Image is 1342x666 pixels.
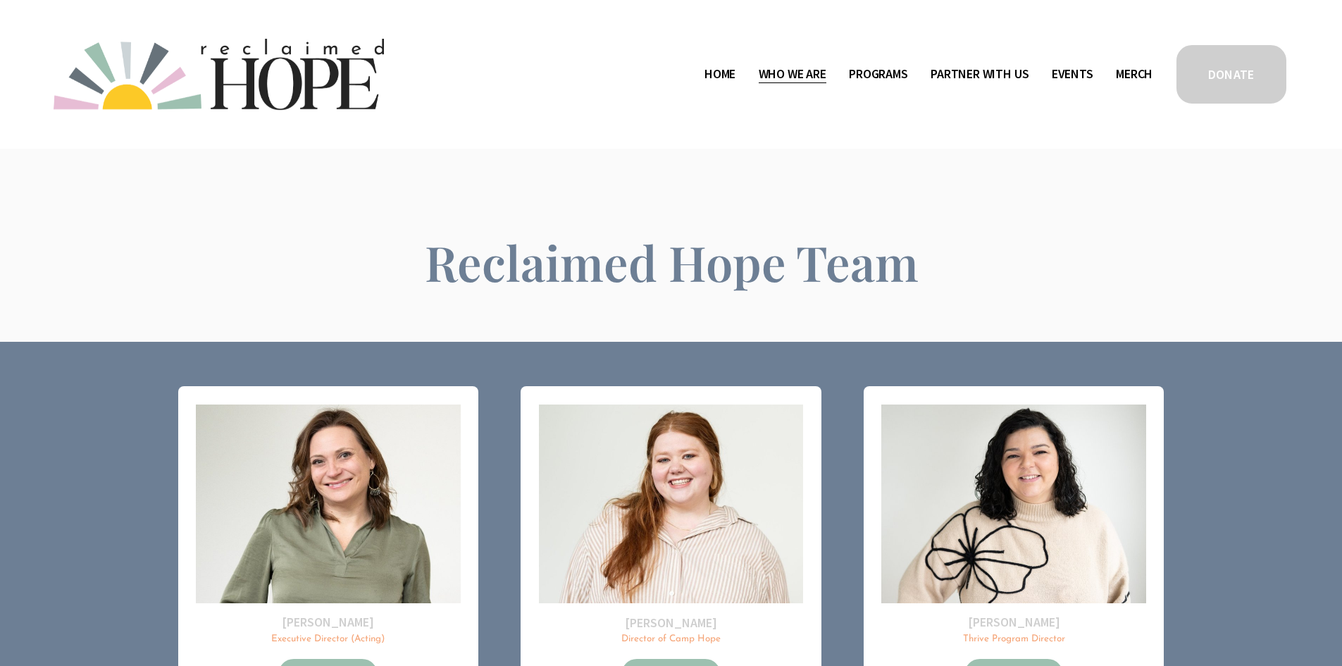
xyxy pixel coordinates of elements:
[931,63,1029,86] a: folder dropdown
[54,39,384,110] img: Reclaimed Hope Initiative
[1116,63,1152,86] a: Merch
[1174,43,1288,106] a: DONATE
[1052,63,1093,86] a: Events
[849,63,908,86] a: folder dropdown
[196,633,460,646] p: Executive Director (Acting)
[849,64,908,85] span: Programs
[539,633,803,646] p: Director of Camp Hope
[881,633,1145,646] p: Thrive Program Director
[759,63,826,86] a: folder dropdown
[539,615,803,631] h2: [PERSON_NAME]
[759,64,826,85] span: Who We Are
[704,63,735,86] a: Home
[425,230,919,294] span: Reclaimed Hope Team
[881,614,1145,630] h2: [PERSON_NAME]
[196,614,460,630] h2: [PERSON_NAME]
[931,64,1029,85] span: Partner With Us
